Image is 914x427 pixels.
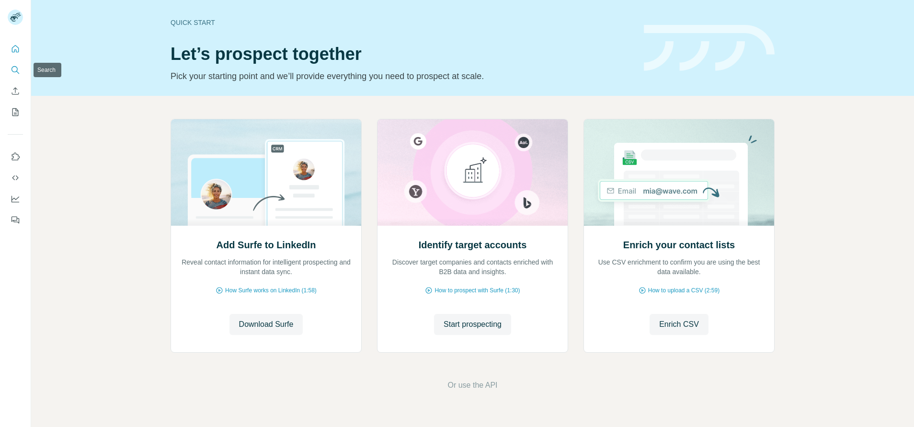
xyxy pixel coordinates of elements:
span: Download Surfe [239,319,294,330]
p: Reveal contact information for intelligent prospecting and instant data sync. [181,257,352,277]
img: Add Surfe to LinkedIn [171,119,362,226]
button: Search [8,61,23,79]
h2: Identify target accounts [419,238,527,252]
span: How Surfe works on LinkedIn (1:58) [225,286,317,295]
span: Enrich CSV [659,319,699,330]
img: Identify target accounts [377,119,568,226]
button: Enrich CSV [650,314,708,335]
h2: Enrich your contact lists [623,238,735,252]
button: My lists [8,104,23,121]
button: Quick start [8,40,23,58]
button: Dashboard [8,190,23,208]
button: Use Surfe on LinkedIn [8,148,23,165]
img: banner [644,25,775,71]
button: Enrich CSV [8,82,23,100]
button: Download Surfe [229,314,303,335]
p: Discover target companies and contacts enriched with B2B data and insights. [387,257,558,277]
button: Use Surfe API [8,169,23,186]
div: Quick start [171,18,632,27]
span: How to prospect with Surfe (1:30) [434,286,520,295]
p: Pick your starting point and we’ll provide everything you need to prospect at scale. [171,69,632,83]
p: Use CSV enrichment to confirm you are using the best data available. [594,257,765,277]
button: Feedback [8,211,23,229]
span: Start prospecting [444,319,502,330]
button: Or use the API [447,380,497,391]
span: How to upload a CSV (2:59) [648,286,720,295]
h2: Add Surfe to LinkedIn [217,238,316,252]
img: Enrich your contact lists [583,119,775,226]
button: Start prospecting [434,314,511,335]
h1: Let’s prospect together [171,45,632,64]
